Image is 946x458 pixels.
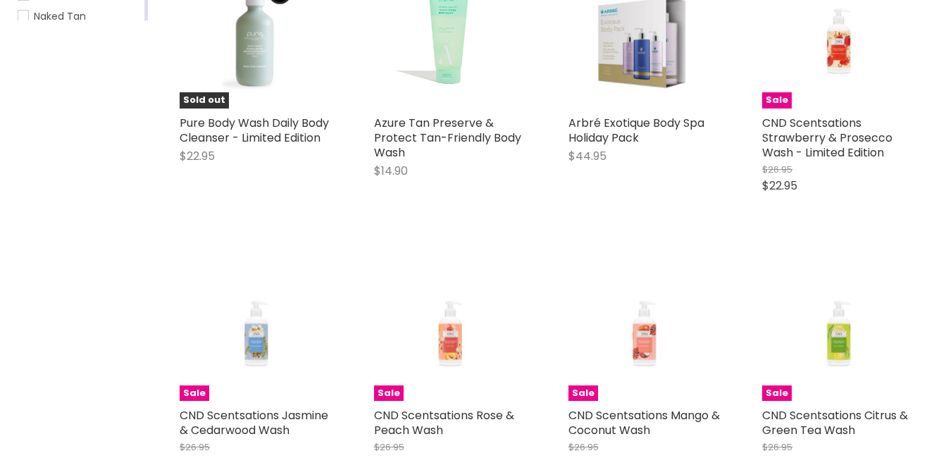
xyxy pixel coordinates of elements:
[18,8,142,24] a: Naked Tan
[762,249,914,402] a: CND Scentsations Citrus & Green Tea WashSale
[762,407,908,438] a: CND Scentsations Citrus & Green Tea Wash
[762,178,797,194] span: $22.95
[374,275,526,376] img: CND Scentsations Rose & Peach Wash
[374,440,404,454] span: $26.95
[568,148,606,164] span: $44.95
[374,115,521,161] a: Azure Tan Preserve & Protect Tan-Friendly Body Wash
[568,440,599,454] span: $26.95
[762,92,792,109] span: Sale
[374,163,408,179] span: $14.90
[762,163,792,176] span: $26.95
[568,249,721,402] a: CND Scentsations Mango & Coconut WashSale
[374,385,404,402] span: Sale
[762,275,914,376] img: CND Scentsations Citrus & Green Tea Wash
[180,385,209,402] span: Sale
[568,407,720,438] a: CND Scentsations Mango & Coconut Wash
[568,115,704,146] a: Arbré Exotique Body Spa Holiday Pack
[180,115,329,146] a: Pure Body Wash Daily Body Cleanser - Limited Edition
[180,148,215,164] span: $22.95
[762,385,792,402] span: Sale
[180,249,332,402] a: CND Scentsations Jasmine & Cedarwood WashSale
[180,275,332,376] img: CND Scentsations Jasmine & Cedarwood Wash
[762,440,792,454] span: $26.95
[374,249,526,402] a: CND Scentsations Rose & Peach WashSale
[568,275,721,376] img: CND Scentsations Mango & Coconut Wash
[180,407,328,438] a: CND Scentsations Jasmine & Cedarwood Wash
[180,440,210,454] span: $26.95
[180,92,229,109] span: Sold out
[374,407,514,438] a: CND Scentsations Rose & Peach Wash
[762,115,892,161] a: CND Scentsations Strawberry & Prosecco Wash - Limited Edition
[568,385,598,402] span: Sale
[34,9,86,23] span: Naked Tan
